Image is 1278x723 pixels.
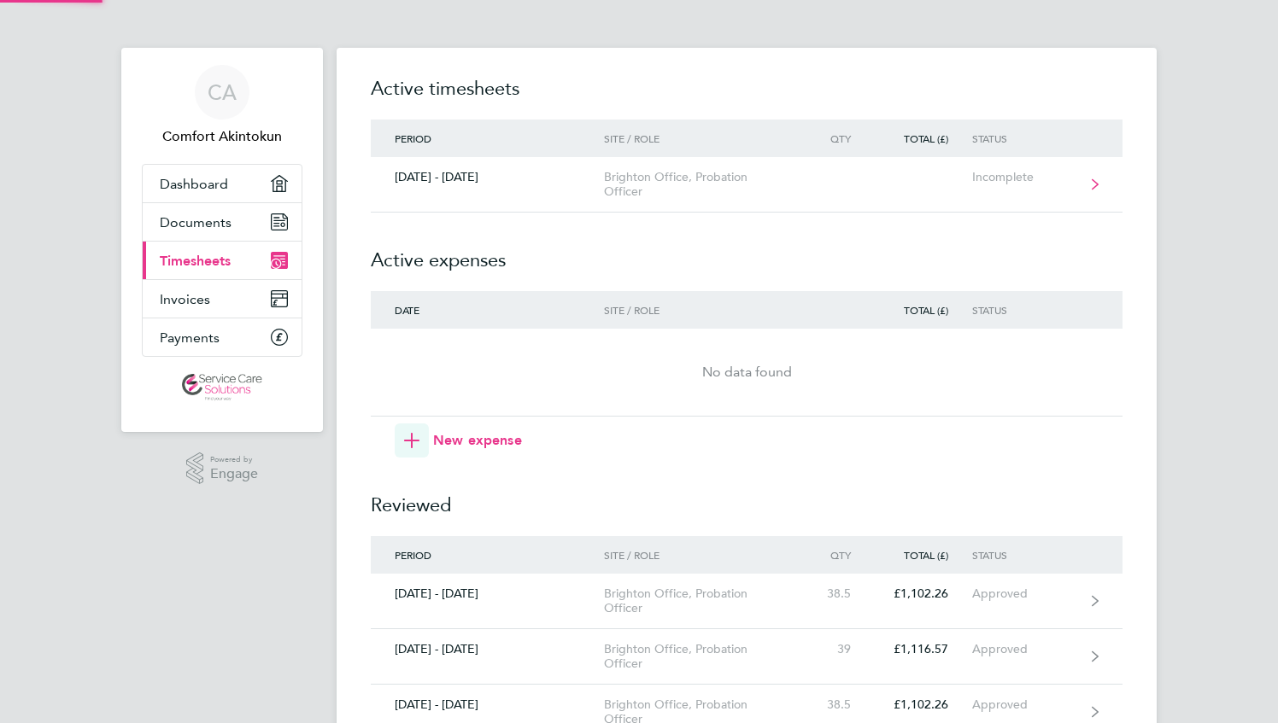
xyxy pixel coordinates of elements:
[972,697,1077,712] div: Approved
[371,642,604,656] div: [DATE] - [DATE]
[143,318,302,356] a: Payments
[395,131,431,145] span: Period
[160,176,228,192] span: Dashboard
[395,423,522,458] button: New expense
[143,242,302,279] a: Timesheets
[972,170,1077,184] div: Incomplete
[210,467,258,481] span: Engage
[972,642,1077,656] div: Approved
[800,586,875,601] div: 38.5
[160,329,220,346] span: Payments
[142,126,302,147] span: Comfort Akintokun
[875,132,972,144] div: Total (£)
[875,586,972,601] div: £1,102.26
[210,452,258,467] span: Powered by
[433,430,522,451] span: New expense
[371,586,604,601] div: [DATE] - [DATE]
[604,642,800,671] div: Brighton Office, Probation Officer
[143,203,302,241] a: Documents
[160,214,232,230] span: Documents
[800,697,875,712] div: 38.5
[143,280,302,318] a: Invoices
[371,157,1123,213] a: [DATE] - [DATE]Brighton Office, Probation OfficerIncomplete
[208,81,237,103] span: CA
[604,586,800,615] div: Brighton Office, Probation Officer
[875,697,972,712] div: £1,102.26
[371,362,1123,382] div: No data found
[800,642,875,656] div: 39
[604,549,800,561] div: Site / Role
[160,291,210,307] span: Invoices
[972,586,1077,601] div: Approved
[142,65,302,147] a: CAComfort Akintokun
[371,458,1123,536] h2: Reviewed
[182,374,262,401] img: servicecare-logo-retina.png
[800,549,875,561] div: Qty
[186,452,259,485] a: Powered byEngage
[972,132,1077,144] div: Status
[604,170,800,199] div: Brighton Office, Probation Officer
[371,304,604,316] div: Date
[972,304,1077,316] div: Status
[371,75,1123,120] h2: Active timesheets
[972,549,1077,561] div: Status
[160,253,231,269] span: Timesheets
[121,48,323,432] nav: Main navigation
[875,642,972,656] div: £1,116.57
[371,170,604,184] div: [DATE] - [DATE]
[395,548,431,562] span: Period
[143,165,302,202] a: Dashboard
[371,574,1123,629] a: [DATE] - [DATE]Brighton Office, Probation Officer38.5£1,102.26Approved
[800,132,875,144] div: Qty
[875,549,972,561] div: Total (£)
[371,697,604,712] div: [DATE] - [DATE]
[371,629,1123,685] a: [DATE] - [DATE]Brighton Office, Probation Officer39£1,116.57Approved
[604,132,800,144] div: Site / Role
[142,374,302,401] a: Go to home page
[371,213,1123,291] h2: Active expenses
[604,304,800,316] div: Site / Role
[875,304,972,316] div: Total (£)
